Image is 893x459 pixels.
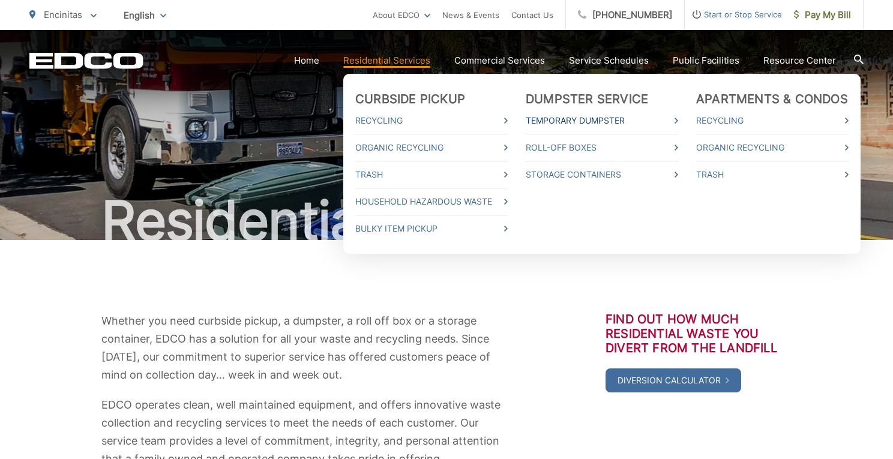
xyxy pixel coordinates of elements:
[29,52,143,69] a: EDCD logo. Return to the homepage.
[294,53,319,68] a: Home
[696,92,848,106] a: Apartments & Condos
[355,92,465,106] a: Curbside Pickup
[355,221,508,236] a: Bulky Item Pickup
[355,167,508,182] a: Trash
[696,113,849,128] a: Recycling
[696,167,849,182] a: Trash
[454,53,545,68] a: Commercial Services
[763,53,836,68] a: Resource Center
[115,5,175,26] span: English
[442,8,499,22] a: News & Events
[355,140,508,155] a: Organic Recycling
[526,167,678,182] a: Storage Containers
[794,8,851,22] span: Pay My Bill
[569,53,649,68] a: Service Schedules
[606,312,792,355] h3: Find out how much residential waste you divert from the landfill
[343,53,430,68] a: Residential Services
[696,140,849,155] a: Organic Recycling
[526,92,648,106] a: Dumpster Service
[511,8,553,22] a: Contact Us
[29,191,864,251] h1: Residential Services
[526,140,678,155] a: Roll-Off Boxes
[355,113,508,128] a: Recycling
[44,9,82,20] span: Encinitas
[373,8,430,22] a: About EDCO
[101,312,504,384] p: Whether you need curbside pickup, a dumpster, a roll off box or a storage container, EDCO has a s...
[355,194,508,209] a: Household Hazardous Waste
[673,53,739,68] a: Public Facilities
[526,113,678,128] a: Temporary Dumpster
[606,368,741,392] a: Diversion Calculator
